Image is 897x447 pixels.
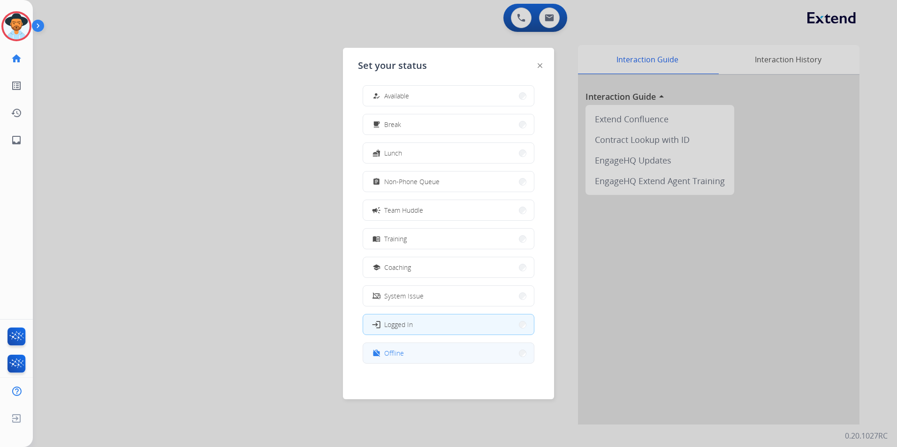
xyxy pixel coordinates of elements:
[363,286,534,306] button: System Issue
[363,200,534,220] button: Team Huddle
[363,114,534,134] button: Break
[372,178,380,186] mat-icon: assignment
[384,348,404,358] span: Offline
[384,148,402,158] span: Lunch
[372,92,380,100] mat-icon: how_to_reg
[384,234,407,244] span: Training
[372,292,380,300] mat-icon: phonelink_off
[372,320,381,329] mat-icon: login
[363,86,534,106] button: Available
[384,205,423,215] span: Team Huddle
[538,63,542,68] img: close-button
[384,320,413,329] span: Logged In
[384,91,409,101] span: Available
[363,143,534,163] button: Lunch
[372,235,380,243] mat-icon: menu_book
[845,430,888,441] p: 0.20.1027RC
[358,59,427,72] span: Set your status
[384,262,411,272] span: Coaching
[384,291,424,301] span: System Issue
[363,343,534,363] button: Offline
[384,177,440,186] span: Non-Phone Queue
[372,120,380,128] mat-icon: free_breakfast
[3,13,30,39] img: avatar
[363,314,534,335] button: Logged In
[372,205,381,215] mat-icon: campaign
[372,349,380,357] mat-icon: work_off
[363,229,534,249] button: Training
[11,134,22,146] mat-icon: inbox
[363,257,534,277] button: Coaching
[11,107,22,119] mat-icon: history
[11,53,22,64] mat-icon: home
[11,80,22,91] mat-icon: list_alt
[372,263,380,271] mat-icon: school
[384,119,401,129] span: Break
[363,171,534,192] button: Non-Phone Queue
[372,149,380,157] mat-icon: fastfood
